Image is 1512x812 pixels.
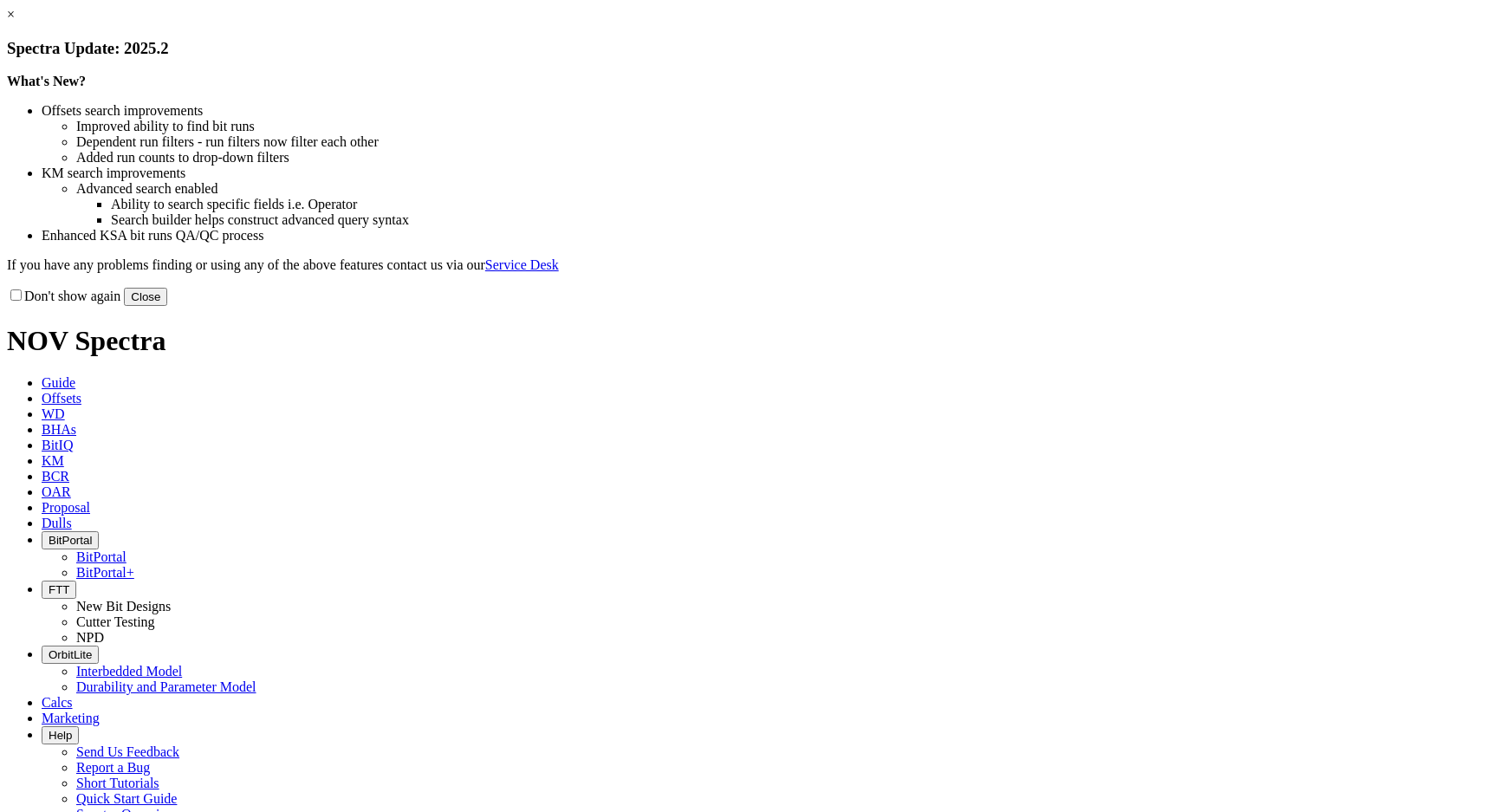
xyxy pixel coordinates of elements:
[76,150,1505,166] li: Added run counts to drop-down filters
[42,711,100,725] span: Marketing
[42,469,69,484] span: BCR
[49,729,72,742] span: Help
[49,648,92,661] span: OrbitLite
[111,197,1505,212] li: Ability to search specific fields i.e. Operator
[42,406,65,421] span: WD
[10,289,22,301] input: Don't show again
[7,74,86,88] strong: What's New?
[42,391,81,406] span: Offsets
[42,453,64,468] span: KM
[42,500,90,515] span: Proposal
[7,289,120,303] label: Don't show again
[42,484,71,499] span: OAR
[76,744,179,759] a: Send Us Feedback
[49,583,69,596] span: FTT
[7,7,15,22] a: ×
[7,39,1505,58] h3: Spectra Update: 2025.2
[42,166,1505,181] li: KM search improvements
[76,776,159,790] a: Short Tutorials
[76,791,177,806] a: Quick Start Guide
[111,212,1505,228] li: Search builder helps construct advanced query syntax
[42,422,76,437] span: BHAs
[49,534,92,547] span: BitPortal
[42,516,72,530] span: Dulls
[76,630,104,645] a: NPD
[42,438,73,452] span: BitIQ
[76,119,1505,134] li: Improved ability to find bit runs
[76,549,127,564] a: BitPortal
[76,614,155,629] a: Cutter Testing
[485,257,559,272] a: Service Desk
[76,679,256,694] a: Durability and Parameter Model
[76,134,1505,150] li: Dependent run filters - run filters now filter each other
[124,288,167,306] button: Close
[42,695,73,710] span: Calcs
[42,228,1505,244] li: Enhanced KSA bit runs QA/QC process
[76,599,171,614] a: New Bit Designs
[7,257,1505,273] p: If you have any problems finding or using any of the above features contact us via our
[42,103,1505,119] li: Offsets search improvements
[76,181,1505,197] li: Advanced search enabled
[76,664,182,679] a: Interbedded Model
[42,375,75,390] span: Guide
[76,565,134,580] a: BitPortal+
[7,325,1505,357] h1: NOV Spectra
[76,760,150,775] a: Report a Bug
